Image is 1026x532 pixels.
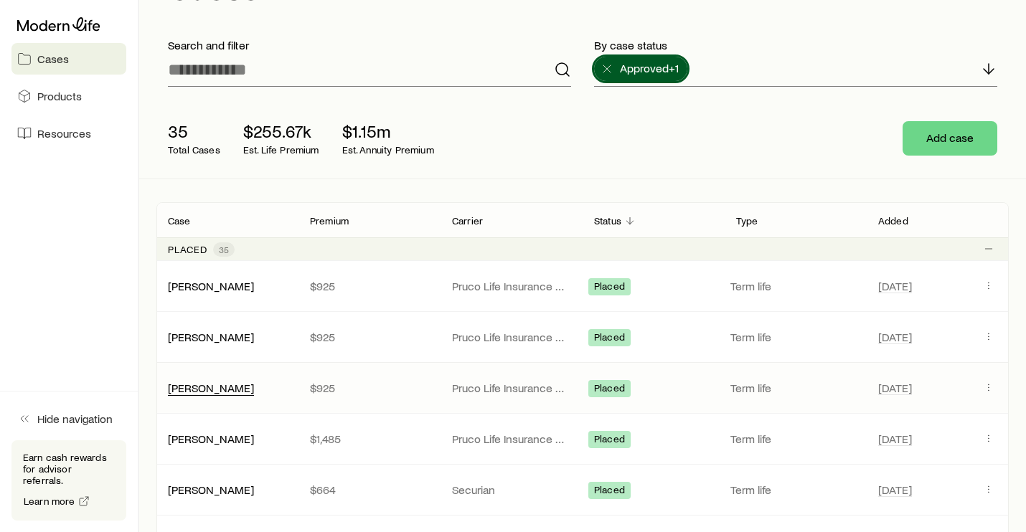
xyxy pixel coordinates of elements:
[452,483,571,497] p: Securian
[168,381,254,394] a: [PERSON_NAME]
[594,215,621,227] p: Status
[11,43,126,75] a: Cases
[594,331,625,346] span: Placed
[310,432,429,446] p: $1,485
[878,381,912,395] span: [DATE]
[594,38,997,52] p: By case status
[243,144,319,156] p: Est. Life Premium
[730,330,861,344] p: Term life
[594,382,625,397] span: Placed
[168,279,254,294] div: [PERSON_NAME]
[310,279,429,293] p: $925
[878,330,912,344] span: [DATE]
[168,483,254,496] a: [PERSON_NAME]
[452,381,571,395] p: Pruco Life Insurance Company
[452,432,571,446] p: Pruco Life Insurance Company
[310,483,429,497] p: $664
[11,80,126,112] a: Products
[168,330,254,345] div: [PERSON_NAME]
[903,121,997,156] button: Add case
[342,121,434,141] p: $1.15m
[168,121,220,141] p: 35
[168,38,571,52] p: Search and filter
[878,279,912,293] span: [DATE]
[878,215,908,227] p: Added
[219,244,229,255] span: 35
[310,330,429,344] p: $925
[37,52,69,66] span: Cases
[594,484,625,499] span: Placed
[730,381,861,395] p: Term life
[24,496,75,506] span: Learn more
[168,483,254,498] div: [PERSON_NAME]
[878,432,912,446] span: [DATE]
[37,126,91,141] span: Resources
[736,215,758,227] p: Type
[11,440,126,521] div: Earn cash rewards for advisor referrals.Learn more
[452,279,571,293] p: Pruco Life Insurance Company
[878,483,912,497] span: [DATE]
[452,215,483,227] p: Carrier
[594,280,625,295] span: Placed
[168,244,207,255] p: Placed
[310,215,349,227] p: Premium
[730,279,861,293] p: Term life
[168,381,254,396] div: [PERSON_NAME]
[452,330,571,344] p: Pruco Life Insurance Company
[168,215,191,227] p: Case
[342,144,434,156] p: Est. Annuity Premium
[168,279,254,293] a: [PERSON_NAME]
[11,403,126,434] button: Hide navigation
[37,412,113,426] span: Hide navigation
[310,381,429,395] p: $925
[23,452,115,486] p: Earn cash rewards for advisor referrals.
[168,330,254,343] a: [PERSON_NAME]
[11,118,126,149] a: Resources
[594,57,687,81] button: Approved+1
[37,89,82,103] span: Products
[620,61,679,75] span: Approved +1
[168,432,254,445] a: [PERSON_NAME]
[243,121,319,141] p: $255.67k
[168,432,254,447] div: [PERSON_NAME]
[594,433,625,448] span: Placed
[168,144,220,156] p: Total Cases
[730,432,861,446] p: Term life
[730,483,861,497] p: Term life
